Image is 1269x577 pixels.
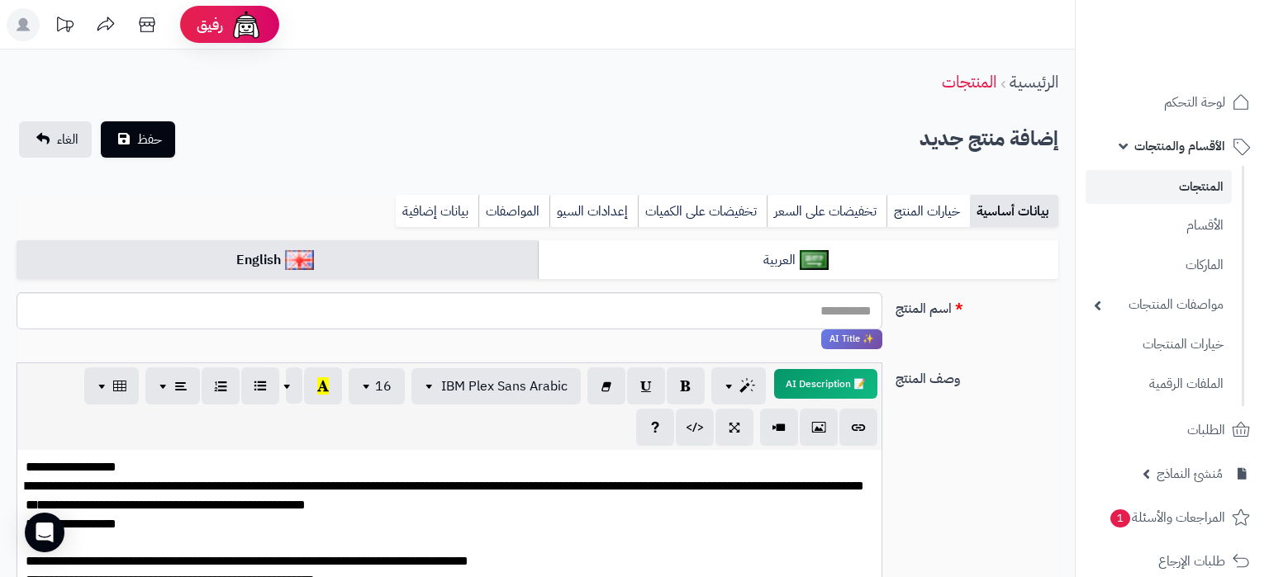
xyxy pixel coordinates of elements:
[1134,135,1225,158] span: الأقسام والمنتجات
[942,69,996,94] a: المنتجات
[920,122,1058,156] h2: إضافة منتج جديد
[25,513,64,552] div: Open Intercom Messenger
[1158,550,1225,573] span: طلبات الإرجاع
[1086,498,1259,537] a: المراجعات والأسئلة1
[349,368,405,404] button: 16
[549,195,638,228] a: إعدادات السيو
[101,121,175,158] button: حفظ
[441,376,568,396] span: IBM Plex Sans Arabic
[1010,69,1058,94] a: الرئيسية
[1086,410,1259,450] a: الطلبات
[1086,248,1232,283] a: الماركات
[17,240,538,281] a: English
[821,329,882,349] span: انقر لاستخدام رفيقك الذكي
[767,195,886,228] a: تخفيضات على السعر
[1110,509,1130,527] span: 1
[638,195,767,228] a: تخفيضات على الكميات
[1086,83,1259,122] a: لوحة التحكم
[1086,170,1232,204] a: المنتجات
[137,130,162,149] span: حفظ
[1164,91,1225,114] span: لوحة التحكم
[1086,208,1232,244] a: الأقسام
[57,130,78,149] span: الغاء
[774,369,877,399] button: 📝 AI Description
[230,8,263,41] img: ai-face.png
[970,195,1058,228] a: بيانات أساسية
[1157,46,1253,81] img: logo-2.png
[1086,327,1232,362] a: خيارات المنتجات
[889,362,1065,389] label: وصف المنتج
[19,121,92,158] a: الغاء
[1086,287,1232,323] a: مواصفات المنتجات
[197,15,223,35] span: رفيق
[1187,419,1225,442] span: الطلبات
[411,368,581,404] button: IBM Plex Sans Arabic
[1086,367,1232,402] a: الملفات الرقمية
[375,376,392,396] span: 16
[800,250,829,270] img: العربية
[478,195,549,228] a: المواصفات
[1109,506,1225,529] span: المراجعات والأسئلة
[1157,462,1223,485] span: مُنشئ النماذج
[538,240,1059,281] a: العربية
[44,8,85,45] a: تحديثات المنصة
[396,195,478,228] a: بيانات إضافية
[886,195,970,228] a: خيارات المنتج
[889,292,1065,319] label: اسم المنتج
[285,250,314,270] img: English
